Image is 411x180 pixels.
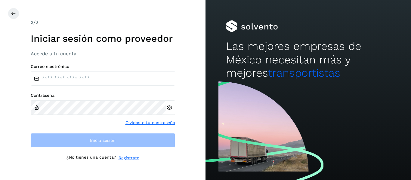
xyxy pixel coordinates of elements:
label: Contraseña [31,93,175,98]
span: Inicia sesión [90,138,116,142]
label: Correo electrónico [31,64,175,69]
a: Regístrate [119,155,139,161]
button: Inicia sesión [31,133,175,148]
span: transportistas [268,66,340,79]
div: /2 [31,19,175,26]
span: 2 [31,20,33,25]
h1: Iniciar sesión como proveedor [31,33,175,44]
h2: Las mejores empresas de México necesitan más y mejores [226,40,390,80]
a: Olvidaste tu contraseña [125,120,175,126]
h3: Accede a tu cuenta [31,51,175,56]
p: ¿No tienes una cuenta? [66,155,116,161]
